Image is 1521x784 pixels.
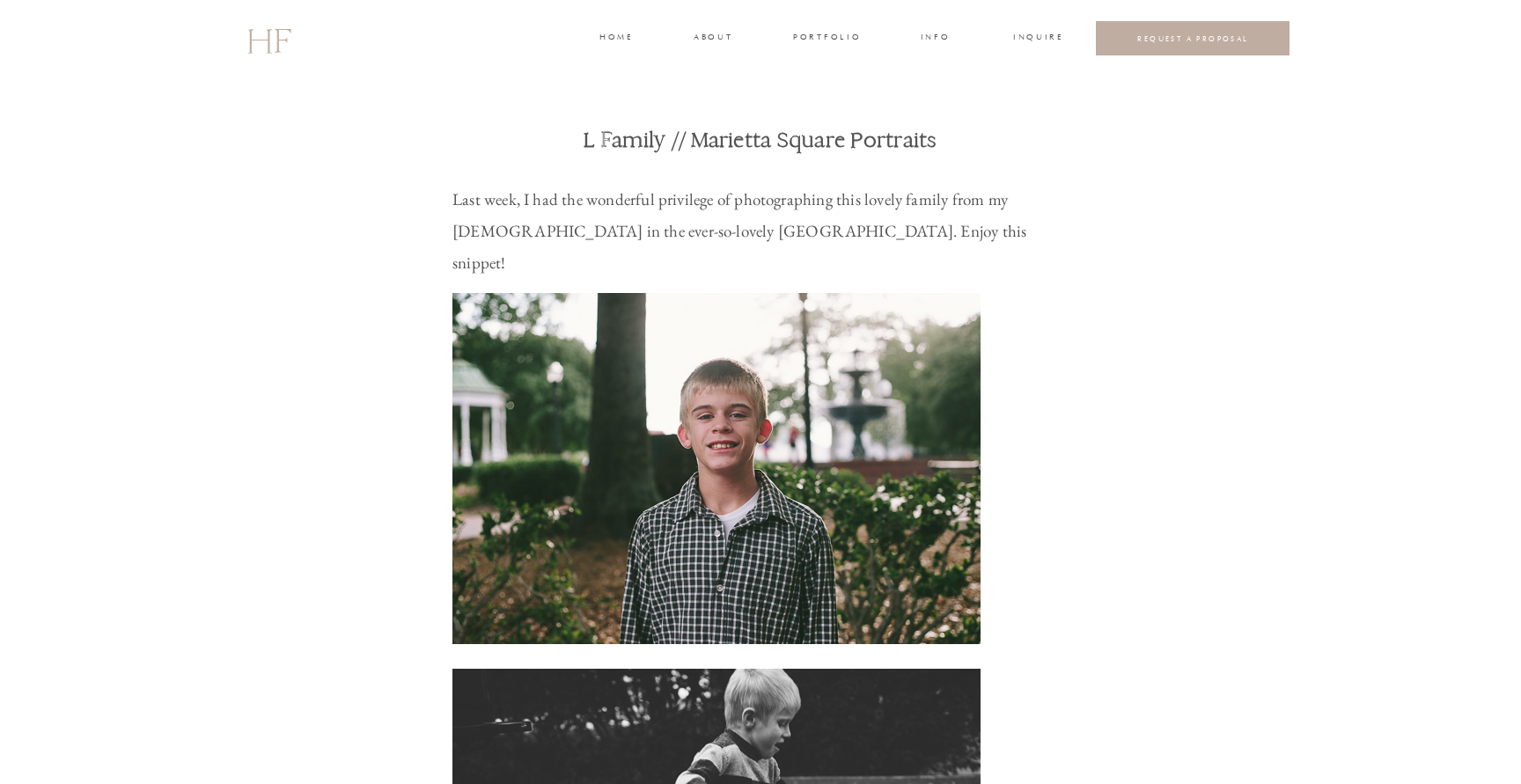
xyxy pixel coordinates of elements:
[1013,31,1061,47] a: INQUIRE
[919,31,952,47] a: INFO
[452,184,1069,279] p: Last week, I had the wonderful privilege of photographing this lovely family from my [DEMOGRAPHIC...
[1110,33,1276,43] a: REQUEST A PROPOSAL
[694,31,731,47] a: about
[246,13,290,64] a: HF
[392,126,1129,155] h1: L Family // Marietta Square Portraits
[599,31,632,47] a: home
[452,293,981,644] img: _DSC5766
[793,31,859,47] a: portfolio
